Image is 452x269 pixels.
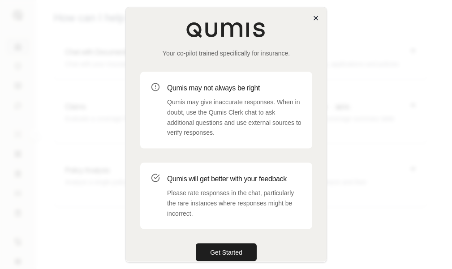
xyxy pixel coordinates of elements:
img: Qumis Logo [186,21,267,38]
p: Your co-pilot trained specifically for insurance. [140,48,312,57]
h3: Qumis will get better with your feedback [167,173,301,184]
p: Please rate responses in the chat, particularly the rare instances where responses might be incor... [167,188,301,218]
button: Get Started [196,243,257,261]
h3: Qumis may not always be right [167,82,301,93]
p: Qumis may give inaccurate responses. When in doubt, use the Qumis Clerk chat to ask additional qu... [167,97,301,137]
